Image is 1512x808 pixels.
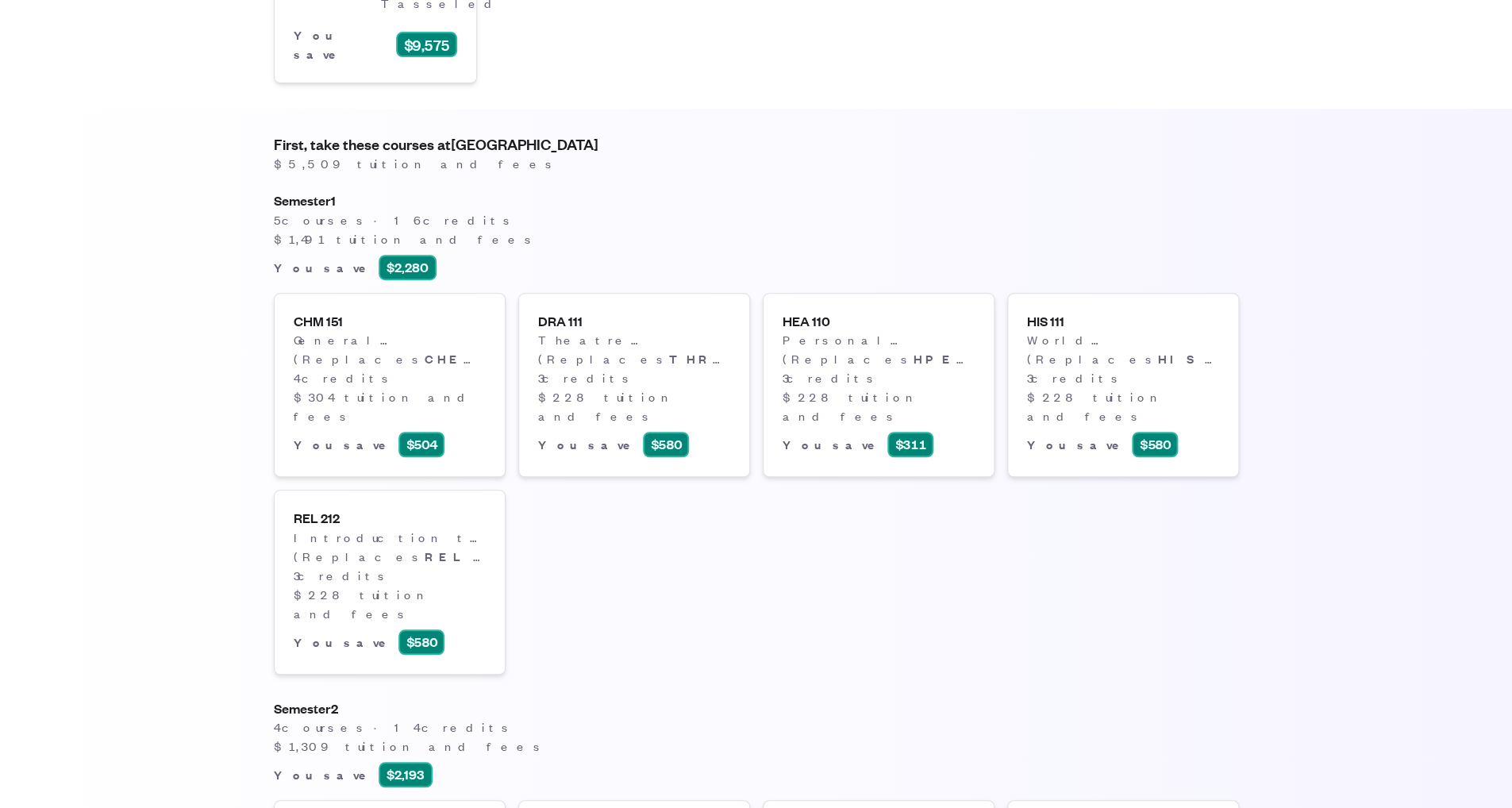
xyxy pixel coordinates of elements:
[374,211,390,228] span: ·
[274,258,375,277] dt: You save
[538,349,730,368] dd: (Replaces )
[274,211,369,228] span: 5 course s
[294,387,486,425] dd: tuition and fees
[1027,369,1124,386] span: 3 credit s
[398,629,445,655] dd: $ 580
[1027,349,1219,368] dd: (Replaces )
[274,192,1239,210] h4: Semester 1
[294,528,486,547] dd: Introduction to New Testament
[294,313,486,331] h5: CHM 151
[274,700,1239,718] h4: Semester 2
[783,349,975,368] dd: (Replaces )
[538,435,640,454] dt: You save
[783,435,884,454] dt: You save
[294,388,332,405] span: $ 304
[294,510,486,528] h5: REL 212
[783,387,975,425] dd: tuition and fees
[783,313,975,331] h5: HEA 110
[538,369,635,386] span: 3 credit s
[538,313,730,331] h5: DRA 111
[1027,435,1129,454] dt: You save
[294,547,486,566] dd: (Replaces )
[294,586,347,602] span: $ 228
[394,210,516,229] dd: 16 credit s
[1132,432,1179,457] dd: $ 580
[274,229,1239,248] dd: tuition and fees
[274,155,345,171] span: $ 5,509
[379,762,433,787] dd: $ 2,193
[379,255,437,280] dd: $ 2,280
[294,25,393,63] dt: You save
[538,388,591,405] span: $ 228
[294,369,394,386] span: 4 credit s
[294,330,486,349] dd: General Chemistry I
[274,718,369,735] span: 4 course s
[783,388,836,405] span: $ 228
[1027,313,1219,331] h5: HIS 111
[274,765,375,784] dt: You save
[294,585,486,623] dd: tuition and fees
[1027,387,1219,425] dd: tuition and fees
[294,633,395,652] dt: You save
[274,737,333,754] span: $ 1,309
[783,369,879,386] span: 3 credit s
[294,349,486,368] dd: (Replaces )
[398,432,445,457] dd: $ 504
[887,432,934,457] dd: $ 311
[538,330,730,349] dd: Theatre Appreciation
[783,330,975,349] dd: Personal Health/Wellness
[274,154,1239,173] dd: tuition and fees
[1027,388,1080,405] span: $ 228
[394,718,514,737] dd: 14 credit s
[374,718,390,735] span: ·
[294,435,395,454] dt: You save
[643,432,690,457] dd: $ 580
[538,387,730,425] dd: tuition and fees
[396,32,457,57] span: $ 9,575
[274,230,325,247] span: $ 1,491
[274,737,1239,756] dd: tuition and fees
[294,567,391,583] span: 3 credit s
[1027,330,1219,349] dd: World Civilizations I
[274,134,1239,154] h2: First, take these courses at [GEOGRAPHIC_DATA]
